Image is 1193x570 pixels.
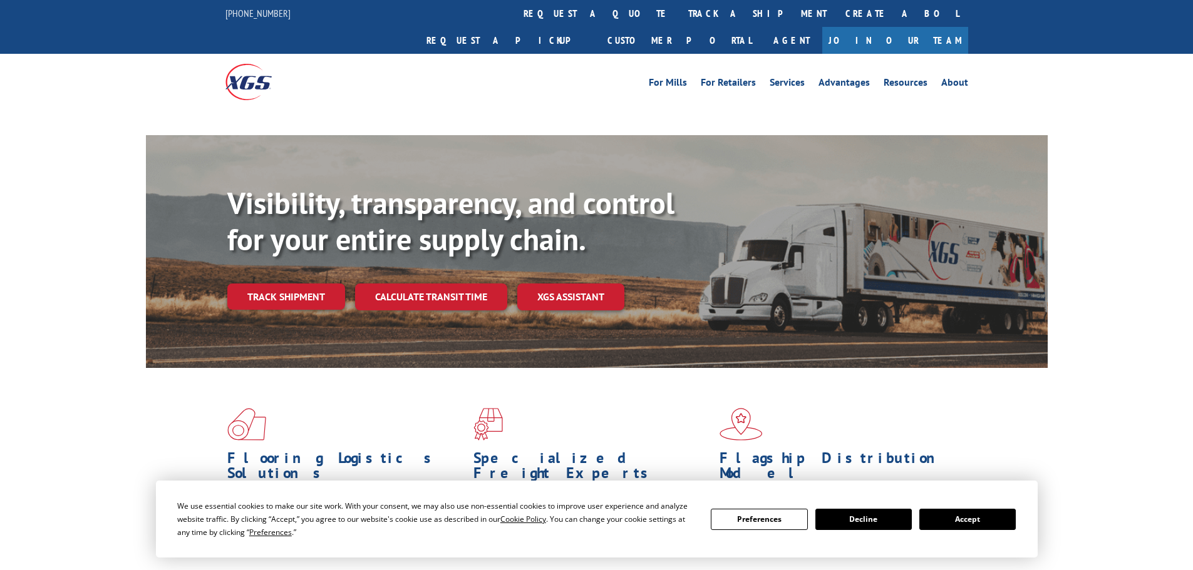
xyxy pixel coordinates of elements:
[227,183,674,258] b: Visibility, transparency, and control for your entire supply chain.
[227,408,266,440] img: xgs-icon-total-supply-chain-intelligence-red
[500,514,546,524] span: Cookie Policy
[355,283,507,310] a: Calculate transit time
[701,78,756,91] a: For Retailers
[227,450,464,487] h1: Flooring Logistics Solutions
[649,78,687,91] a: For Mills
[225,7,291,19] a: [PHONE_NUMBER]
[819,78,870,91] a: Advantages
[815,509,912,530] button: Decline
[884,78,927,91] a: Resources
[517,283,624,310] a: XGS ASSISTANT
[177,499,696,539] div: We use essential cookies to make our site work. With your consent, we may also use non-essential ...
[473,408,503,440] img: xgs-icon-focused-on-flooring-red
[770,78,805,91] a: Services
[156,481,1038,557] div: Cookie Consent Prompt
[473,450,710,487] h1: Specialized Freight Experts
[711,509,807,530] button: Preferences
[227,283,345,310] a: Track shipment
[941,78,968,91] a: About
[720,408,763,440] img: xgs-icon-flagship-distribution-model-red
[761,27,822,54] a: Agent
[249,527,292,537] span: Preferences
[720,450,956,487] h1: Flagship Distribution Model
[822,27,968,54] a: Join Our Team
[417,27,598,54] a: Request a pickup
[919,509,1016,530] button: Accept
[598,27,761,54] a: Customer Portal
